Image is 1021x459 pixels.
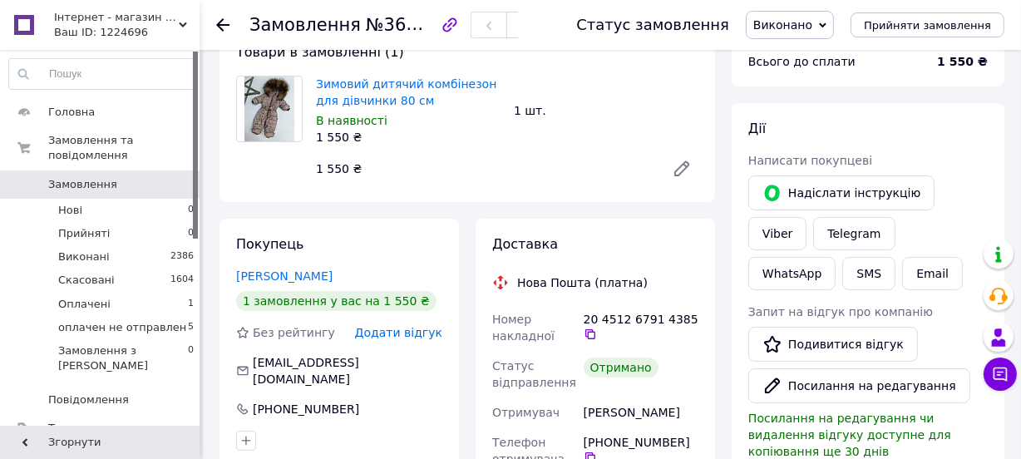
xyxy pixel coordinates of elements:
span: 5 [188,320,194,335]
span: Дії [748,121,766,136]
div: 1 550 ₴ [316,129,501,146]
div: 1 замовлення у вас на 1 550 ₴ [236,291,437,311]
a: WhatsApp [748,257,836,290]
span: Замовлення [249,15,361,35]
span: Виконані [58,249,110,264]
span: Посилання на редагування чи видалення відгуку доступне для копіювання ще 30 днів [748,412,951,458]
div: Статус замовлення [576,17,729,33]
b: 1 550 ₴ [937,55,988,68]
span: Повідомлення [48,392,129,407]
span: Прийняті [58,226,110,241]
div: 20 4512 6791 4385 [584,311,698,341]
div: Отримано [584,358,658,378]
div: 1 550 ₴ [309,157,658,180]
div: 1 шт. [507,99,705,122]
span: Замовлення з [PERSON_NAME] [58,343,188,373]
div: [PERSON_NAME] [580,397,702,427]
span: Покупець [236,236,304,252]
button: Посилання на редагування [748,368,970,403]
span: 0 [188,203,194,218]
span: Товари в замовленні (1) [236,44,404,60]
button: Надіслати інструкцію [748,175,935,210]
button: SMS [842,257,895,290]
span: Статус відправлення [492,359,576,389]
button: Email [902,257,963,290]
div: Нова Пошта (платна) [513,274,652,291]
a: Viber [748,217,806,250]
button: Прийняти замовлення [851,12,1004,37]
span: Товари та послуги [48,421,154,436]
img: Зимовий дитячий комбінезон для дівчинки 80 см [244,76,293,141]
a: Telegram [813,217,895,250]
span: 0 [188,343,194,373]
span: Виконано [753,18,812,32]
a: Подивитися відгук [748,327,918,362]
span: Інтернет - магазин одягу та взуття Зiрочка [54,10,179,25]
span: №365909954 [366,14,484,35]
span: Номер накладної [492,313,555,343]
a: [PERSON_NAME] [236,269,333,283]
span: Всього до сплати [748,55,856,68]
div: Ваш ID: 1224696 [54,25,200,40]
span: Замовлення [48,177,117,192]
button: Чат з покупцем [984,358,1017,391]
span: Додати відгук [355,326,442,339]
span: Без рейтингу [253,326,335,339]
span: Скасовані [58,273,115,288]
a: Зимовий дитячий комбінезон для дівчинки 80 см [316,77,496,107]
span: 1604 [170,273,194,288]
span: Доставка [492,236,558,252]
input: Пошук [9,59,195,89]
span: Запит на відгук про компанію [748,305,933,318]
span: [EMAIL_ADDRESS][DOMAIN_NAME] [253,356,359,386]
span: Нові [58,203,82,218]
a: Редагувати [665,152,698,185]
div: [PHONE_NUMBER] [251,401,361,417]
span: оплачен не отправлен [58,320,186,335]
span: Замовлення та повідомлення [48,133,200,163]
span: В наявності [316,114,387,127]
span: 1 [188,297,194,312]
span: 2386 [170,249,194,264]
span: 0 [188,226,194,241]
span: Отримувач [492,406,560,419]
span: Написати покупцеві [748,154,872,167]
span: Оплачені [58,297,111,312]
span: Прийняти замовлення [864,19,991,32]
span: Головна [48,105,95,120]
div: Повернутися назад [216,17,229,33]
